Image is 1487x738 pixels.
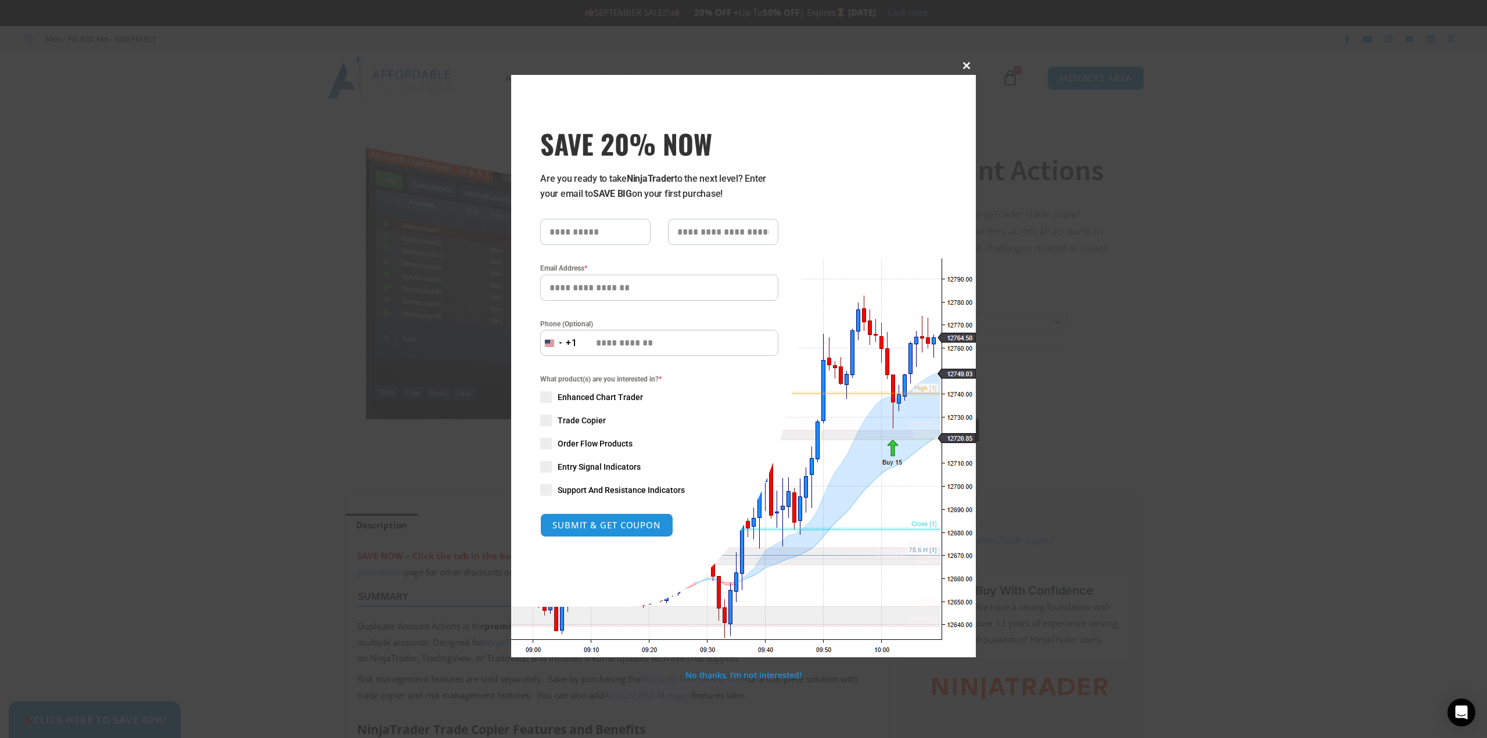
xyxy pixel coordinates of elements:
span: Order Flow Products [558,438,633,449]
p: Are you ready to take to the next level? Enter your email to on your first purchase! [540,171,778,201]
label: Support And Resistance Indicators [540,484,778,496]
div: Open Intercom Messenger [1448,699,1475,726]
a: No thanks, I’m not interested! [685,669,801,681]
span: What product(s) are you interested in? [540,373,778,385]
span: Support And Resistance Indicators [558,484,685,496]
span: Trade Copier [558,415,606,426]
label: Trade Copier [540,415,778,426]
div: +1 [566,336,577,351]
button: Selected country [540,330,577,356]
label: Enhanced Chart Trader [540,391,778,403]
label: Phone (Optional) [540,318,778,330]
button: SUBMIT & GET COUPON [540,513,673,537]
label: Order Flow Products [540,438,778,449]
span: Enhanced Chart Trader [558,391,643,403]
label: Email Address [540,262,778,274]
strong: NinjaTrader [627,173,674,184]
span: Entry Signal Indicators [558,461,641,473]
strong: SAVE BIG [593,188,632,199]
span: SAVE 20% NOW [540,127,778,160]
label: Entry Signal Indicators [540,461,778,473]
